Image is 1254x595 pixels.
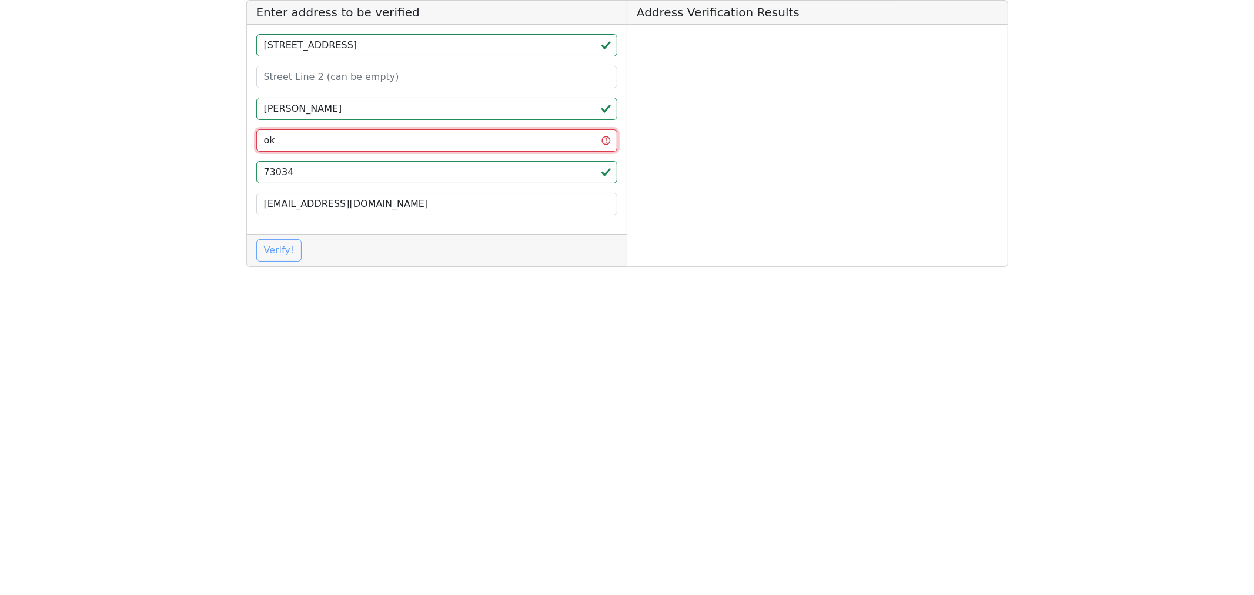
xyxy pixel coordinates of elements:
[256,66,618,88] input: Street Line 2 (can be empty)
[256,193,618,215] input: Your Email
[627,1,1008,25] h5: Address Verification Results
[256,129,618,152] input: 2-Letter State
[256,98,618,120] input: City
[256,34,618,56] input: Street Line 1
[247,1,627,25] h5: Enter address to be verified
[256,161,618,183] input: ZIP code 5 or 5+4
